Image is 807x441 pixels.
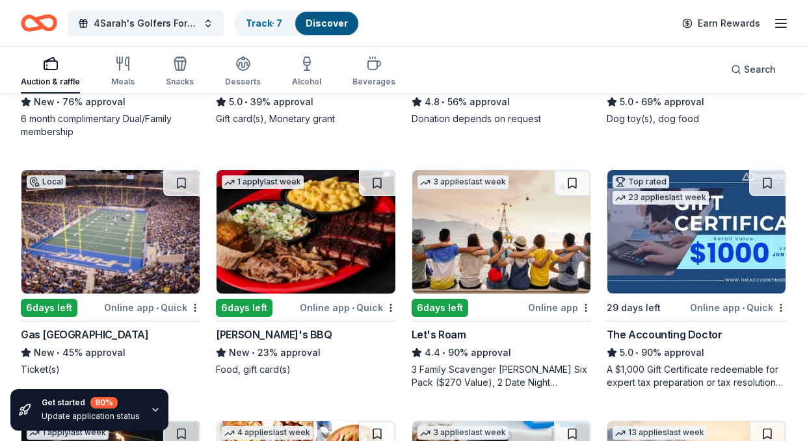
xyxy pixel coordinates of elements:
span: 5.0 [620,94,633,110]
span: • [442,347,445,358]
span: 5.0 [229,94,243,110]
div: Food, gift card(s) [216,363,395,376]
div: 6 month complimentary Dual/Family membership [21,112,200,138]
div: 3 applies last week [417,426,509,440]
div: Local [27,175,66,188]
button: Desserts [225,51,261,94]
span: New [34,345,55,360]
div: 6 days left [412,299,468,317]
div: 23% approval [216,345,395,360]
div: Top rated [613,175,669,188]
div: 3 applies last week [417,175,509,189]
a: Earn Rewards [674,12,768,35]
a: Home [21,8,57,38]
div: 13 applies last week [613,426,707,440]
div: Online app [528,299,591,316]
button: Auction & raffle [21,51,80,94]
div: 39% approval [216,94,395,110]
span: • [57,97,60,107]
div: Beverages [352,77,395,87]
a: Image for Gas South DistrictLocal6days leftOnline app•QuickGas [GEOGRAPHIC_DATA]New•45% approvalT... [21,170,200,376]
a: Track· 7 [246,18,282,29]
span: • [352,303,354,313]
div: The Accounting Doctor [607,327,722,342]
div: 6 days left [216,299,272,317]
span: • [245,97,248,107]
div: Gas [GEOGRAPHIC_DATA] [21,327,149,342]
div: 4 applies last week [222,426,313,440]
div: Ticket(s) [21,363,200,376]
span: 4Sarah's Golfers Fore Freedom Golf Tournament [94,16,198,31]
button: 4Sarah's Golfers Fore Freedom Golf Tournament [68,10,224,36]
div: 45% approval [21,345,200,360]
span: 4.4 [425,345,440,360]
img: Image for Gas South District [21,170,200,294]
a: Image for The Accounting DoctorTop rated23 applieslast week29 days leftOnline app•QuickThe Accoun... [607,170,786,389]
button: Alcohol [292,51,321,94]
a: Image for Sonny's BBQ1 applylast week6days leftOnline app•Quick[PERSON_NAME]'s BBQNew•23% approva... [216,170,395,376]
div: 1 apply last week [222,175,304,189]
div: 3 Family Scavenger [PERSON_NAME] Six Pack ($270 Value), 2 Date Night Scavenger [PERSON_NAME] Two ... [412,363,591,389]
div: A $1,000 Gift Certificate redeemable for expert tax preparation or tax resolution services—recipi... [607,363,786,389]
div: 29 days left [607,300,661,316]
div: 90% approval [607,345,786,360]
a: Image for Let's Roam3 applieslast week6days leftOnline appLet's Roam4.4•90% approval3 Family Scav... [412,170,591,389]
button: Track· 7Discover [234,10,360,36]
div: 56% approval [412,94,591,110]
div: Online app Quick [300,299,396,316]
div: 23 applies last week [613,191,709,205]
img: Image for Let's Roam [412,170,590,294]
div: 69% approval [607,94,786,110]
div: 76% approval [21,94,200,110]
span: New [229,345,250,360]
span: • [742,303,745,313]
a: Discover [306,18,348,29]
span: • [442,97,445,107]
div: Online app Quick [690,299,786,316]
div: Desserts [225,77,261,87]
div: Update application status [42,411,140,422]
div: [PERSON_NAME]'s BBQ [216,327,332,342]
div: Let's Roam [412,327,466,342]
div: Auction & raffle [21,77,80,87]
div: Snacks [166,77,194,87]
span: Search [744,62,776,77]
div: 6 days left [21,299,77,317]
img: Image for The Accounting Doctor [607,170,786,294]
div: Gift card(s), Monetary grant [216,112,395,125]
div: Alcohol [292,77,321,87]
div: Donation depends on request [412,112,591,125]
div: Get started [42,397,140,409]
span: • [635,97,639,107]
div: 80 % [90,397,118,409]
button: Search [721,57,786,82]
span: • [252,347,256,358]
span: • [156,303,159,313]
span: • [635,347,639,358]
img: Image for Sonny's BBQ [217,170,395,294]
span: 5.0 [620,345,633,360]
div: Dog toy(s), dog food [607,112,786,125]
button: Meals [111,51,135,94]
span: 4.8 [425,94,440,110]
div: Meals [111,77,135,87]
span: New [34,94,55,110]
button: Snacks [166,51,194,94]
div: 90% approval [412,345,591,360]
div: Online app Quick [104,299,200,316]
button: Beverages [352,51,395,94]
span: • [57,347,60,358]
